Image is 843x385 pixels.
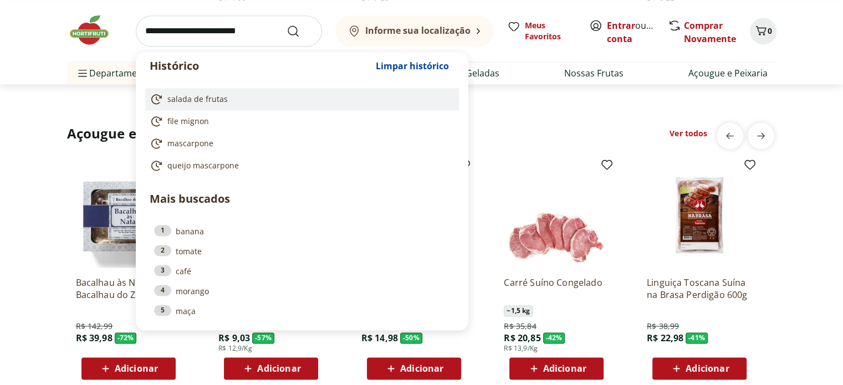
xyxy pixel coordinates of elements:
button: Adicionar [81,357,176,379]
span: - 42 % [543,332,565,343]
a: mascarpone [150,137,450,150]
a: Criar conta [607,19,668,45]
div: 3 [154,265,171,276]
button: next [748,122,774,149]
a: 1banana [154,225,450,237]
span: Adicionar [543,364,586,373]
span: mascarpone [167,138,213,149]
img: Bacalhau às Natas Bacalhau do Zé 480g [76,162,181,268]
a: Comprar Novamente [684,19,736,45]
span: ~ 1,5 kg [504,305,533,316]
span: R$ 20,85 [504,332,540,344]
span: Adicionar [115,364,158,373]
span: salada de frutas [167,94,228,105]
span: R$ 13,9/Kg [504,344,538,353]
span: - 50 % [400,332,422,343]
input: search [136,16,322,47]
span: R$ 35,84 [504,321,536,332]
a: salada de frutas [150,93,450,106]
a: Meus Favoritos [507,20,576,42]
button: Menu [76,60,89,86]
a: Açougue e Peixaria [688,66,768,80]
button: Limpar histórico [370,53,454,79]
span: R$ 142,99 [76,321,113,332]
a: Bacalhau às Natas Bacalhau do Zé 480g [76,276,181,301]
div: 4 [154,285,171,296]
span: Adicionar [686,364,729,373]
span: R$ 39,98 [76,332,113,344]
a: 4morango [154,285,450,297]
span: ou [607,19,656,45]
button: Submit Search [287,24,313,38]
a: Entrar [607,19,635,32]
img: Linguiça Toscana Suína na Brasa Perdigão 600g [647,162,752,268]
button: Informe sua localização [335,16,494,47]
a: Carré Suíno Congelado [504,276,609,301]
a: Ver todos [670,128,707,139]
a: 3café [154,265,450,277]
img: Carré Suíno Congelado [504,162,609,268]
a: 2tomate [154,245,450,257]
h2: Açougue e Peixaria [67,125,195,142]
a: 5maça [154,305,450,317]
p: Mais buscados [150,191,454,207]
div: 1 [154,225,171,236]
img: Hortifruti [67,13,122,47]
a: Linguiça Toscana Suína na Brasa Perdigão 600g [647,276,752,301]
button: previous [717,122,743,149]
button: Adicionar [652,357,747,379]
span: R$ 38,99 [647,321,679,332]
span: 0 [768,25,772,36]
span: Adicionar [257,364,300,373]
a: file mignon [150,115,450,128]
a: queijo mascarpone [150,159,450,172]
button: Adicionar [224,357,318,379]
span: - 72 % [115,332,137,343]
span: R$ 12,9/Kg [218,344,252,353]
span: Limpar histórico [376,61,449,70]
a: Nossas Frutas [564,66,624,80]
span: file mignon [167,116,209,127]
span: R$ 22,98 [647,332,683,344]
div: 2 [154,245,171,256]
div: 5 [154,305,171,316]
span: R$ 9,03 [218,332,250,344]
button: Carrinho [750,18,776,44]
span: queijo mascarpone [167,160,239,171]
span: Meus Favoritos [525,20,576,42]
span: - 41 % [686,332,708,343]
button: Adicionar [367,357,461,379]
span: Adicionar [400,364,443,373]
p: Histórico [150,58,370,74]
button: Adicionar [509,357,604,379]
span: R$ 14,98 [361,332,398,344]
span: - 57 % [252,332,274,343]
span: Departamentos [76,60,156,86]
b: Informe sua localização [365,24,471,37]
